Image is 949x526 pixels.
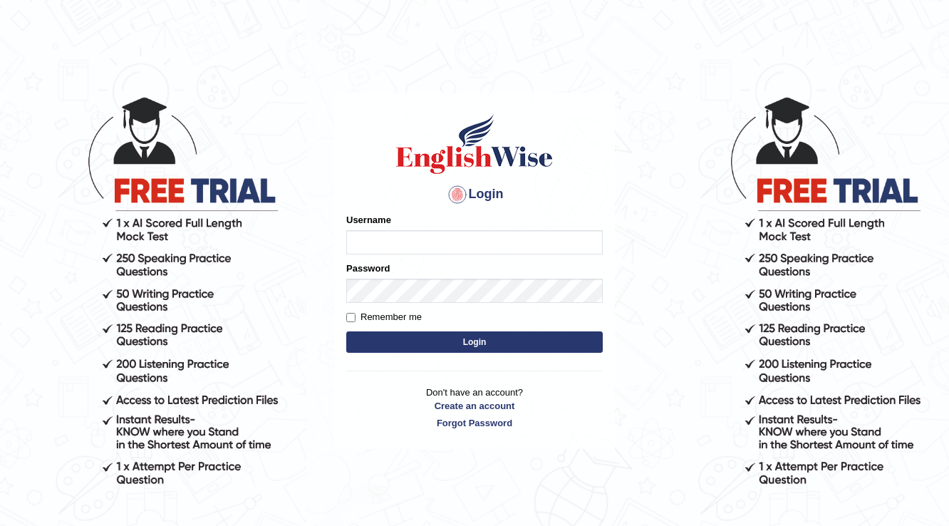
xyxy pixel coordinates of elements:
label: Remember me [346,310,422,324]
p: Don't have an account? [346,386,603,430]
a: Create an account [346,399,603,413]
label: Username [346,213,391,227]
a: Forgot Password [346,416,603,430]
img: Logo of English Wise sign in for intelligent practice with AI [393,112,556,176]
input: Remember me [346,313,356,322]
h4: Login [346,183,603,206]
label: Password [346,262,390,275]
button: Login [346,331,603,353]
